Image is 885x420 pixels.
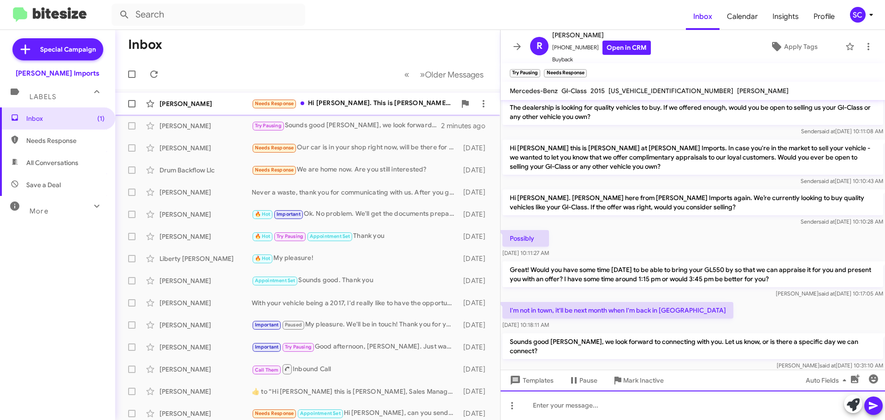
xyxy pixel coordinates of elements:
span: Sender [DATE] 10:10:28 AM [801,218,883,225]
button: SC [842,7,875,23]
button: Next [414,65,489,84]
span: Inbox [26,114,105,123]
button: Apply Tags [746,38,841,55]
button: Templates [501,372,561,389]
small: Try Pausing [510,69,540,77]
div: [PERSON_NAME] [159,387,252,396]
div: Hi [PERSON_NAME], can you send me some pics of a [PERSON_NAME]-350 2015 you have and confirm if i... [252,408,459,419]
div: [PERSON_NAME] [159,276,252,285]
div: My pleasure. We'll be in touch! Thank you for your time and have a great day! [252,319,459,330]
a: Open in CRM [602,41,651,55]
span: Auto Fields [806,372,850,389]
div: Liberty [PERSON_NAME] [159,254,252,263]
span: Pause [579,372,597,389]
div: [PERSON_NAME] Imports [16,69,100,78]
span: Important [255,322,279,328]
button: Previous [399,65,415,84]
p: Great! Would you have some time [DATE] to be able to bring your GL550 by so that we can appraise ... [502,261,883,287]
p: Hi [PERSON_NAME] this is [PERSON_NAME] at [PERSON_NAME] Imports. In case you're in the market to ... [502,140,883,175]
span: [DATE] 10:18:11 AM [502,321,549,328]
div: Hi [PERSON_NAME]. This is [PERSON_NAME]. The owner of the E53 AMG. Who told you I was wanting to ... [252,98,456,109]
span: Labels [29,93,56,101]
span: said at [819,128,835,135]
span: Apply Tags [784,38,818,55]
div: [PERSON_NAME] [159,188,252,197]
span: Appointment Set [300,410,341,416]
span: Appointment Set [310,233,350,239]
span: Appointment Set [255,278,295,284]
div: [DATE] [459,188,493,197]
span: Templates [508,372,554,389]
div: Good afternoon, [PERSON_NAME]. Just wanted to check in with you to see if you've had an opportuni... [252,342,459,352]
span: Important [277,211,301,217]
div: [DATE] [459,166,493,175]
div: [DATE] [459,409,493,418]
span: Needs Response [255,167,294,173]
div: [PERSON_NAME] [159,409,252,418]
span: « [404,69,409,80]
span: said at [819,290,835,297]
div: [PERSON_NAME] [159,121,252,130]
span: Try Pausing [255,123,282,129]
input: Search [112,4,305,26]
span: Needs Response [255,101,294,106]
span: Buyback [552,55,651,64]
span: More [29,207,48,215]
div: We are home now. Are you still interested? [252,165,459,175]
div: [DATE] [459,254,493,263]
span: Important [255,344,279,350]
span: [PHONE_NUMBER] [552,41,651,55]
div: Thank you [252,231,459,242]
a: Insights [765,3,806,30]
a: Inbox [686,3,720,30]
span: Needs Response [26,136,105,145]
div: With your vehicle being a 2017, I'd really like to have the opportunity to take a look at it in p... [252,298,459,308]
span: Call Them [255,367,279,373]
div: [DATE] [459,143,493,153]
div: [DATE] [459,298,493,308]
div: [DATE] [459,232,493,241]
span: Mercedes-Benz [510,87,558,95]
div: Sounds good. Thank you [252,275,459,286]
span: Sender [DATE] 10:11:08 AM [801,128,883,135]
span: [PERSON_NAME] [737,87,789,95]
span: Needs Response [255,145,294,151]
p: Possibly [502,230,549,247]
span: 2015 [590,87,605,95]
div: Inbound Call [252,363,459,375]
div: SC [850,7,866,23]
a: Calendar [720,3,765,30]
div: [PERSON_NAME] [159,232,252,241]
div: [DATE] [459,343,493,352]
div: 2 minutes ago [441,121,493,130]
span: Try Pausing [277,233,303,239]
p: Sounds good [PERSON_NAME], we look forward to connecting with you. Let us know, or is there a spe... [502,333,883,359]
span: [PERSON_NAME] [552,30,651,41]
div: [DATE] [459,320,493,330]
nav: Page navigation example [399,65,489,84]
div: Drum Backflow Llc [159,166,252,175]
div: [PERSON_NAME] [159,210,252,219]
span: [PERSON_NAME] [DATE] 10:31:10 AM [777,362,883,369]
div: Sounds good [PERSON_NAME], we look forward to connecting with you. Let us know, or is there a spe... [252,120,441,131]
span: Mark Inactive [623,372,664,389]
div: [PERSON_NAME] [159,365,252,374]
p: I'm not in town, it'll be next month when I'm back in [GEOGRAPHIC_DATA] [502,302,733,319]
div: [DATE] [459,387,493,396]
div: Never a waste, thank you for communicating with us. After you get your credit repaired feel free ... [252,188,459,197]
div: Ok. No problem. We'll get the documents prepared and have them sent out as soon as possible. Than... [252,209,459,219]
div: [PERSON_NAME] [159,143,252,153]
span: (1) [97,114,105,123]
span: Save a Deal [26,180,61,189]
div: [DATE] [459,210,493,219]
a: Special Campaign [12,38,103,60]
span: Older Messages [425,70,484,80]
span: Sender [DATE] 10:10:43 AM [801,177,883,184]
span: Gl-Class [561,87,587,95]
a: Profile [806,3,842,30]
div: [DATE] [459,365,493,374]
span: [PERSON_NAME] [DATE] 10:17:05 AM [776,290,883,297]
